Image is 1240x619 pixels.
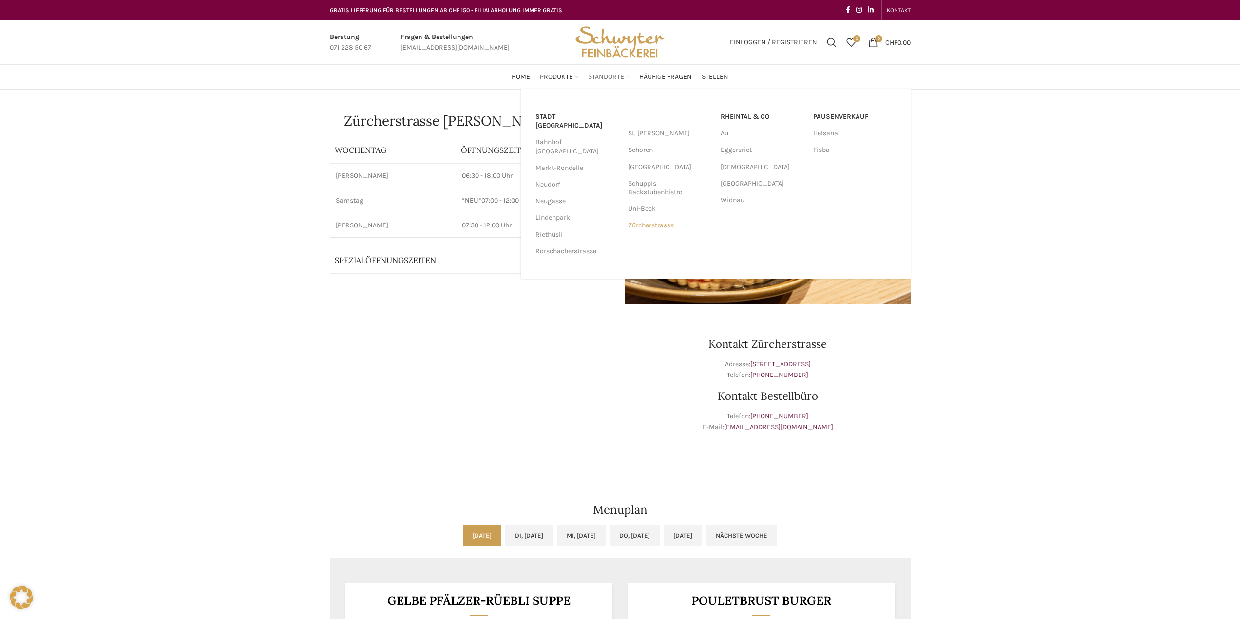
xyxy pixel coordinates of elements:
a: Riethüsli [535,226,618,243]
a: Site logo [572,38,668,46]
h3: Kontakt Zürcherstrasse [625,338,911,349]
a: [PHONE_NUMBER] [750,371,808,379]
a: Do, [DATE] [610,525,660,546]
a: Stellen [702,67,728,87]
span: Standorte [588,73,624,82]
span: Stellen [702,73,728,82]
a: [DEMOGRAPHIC_DATA] [721,159,803,175]
a: Rorschacherstrasse [535,243,618,260]
h3: Kontakt Bestellbüro [625,391,911,401]
a: Nächste Woche [706,525,777,546]
a: Helsana [813,125,896,142]
span: Home [512,73,530,82]
a: Facebook social link [843,3,853,17]
h3: Pouletbrust Burger [640,595,883,607]
a: Produkte [540,67,578,87]
a: Home [512,67,530,87]
a: 0 CHF0.00 [863,33,916,52]
div: Meine Wunschliste [841,33,861,52]
img: Bäckerei Schwyter [572,20,668,64]
a: Schoren [628,142,711,158]
span: 0 [853,35,860,42]
p: Wochentag [335,145,452,155]
a: Häufige Fragen [639,67,692,87]
span: KONTAKT [887,7,911,14]
h1: Zürcherstrasse [PERSON_NAME] & Café [330,114,615,128]
span: CHF [885,38,897,46]
p: 07:30 - 12:00 Uhr [462,221,609,230]
p: 06:30 - 18:00 Uhr [462,171,609,181]
div: Secondary navigation [882,0,916,20]
a: [EMAIL_ADDRESS][DOMAIN_NAME] [724,423,833,431]
p: Samstag [336,196,451,206]
a: RHEINTAL & CO [721,109,803,125]
a: Einloggen / Registrieren [725,33,822,52]
a: Standorte [588,67,630,87]
p: 07:00 - 12:00 Uhr [462,196,609,206]
a: [STREET_ADDRESS] [750,360,811,368]
a: Instagram social link [853,3,865,17]
a: Schuppis Backstubenbistro [628,175,711,201]
a: [GEOGRAPHIC_DATA] [721,175,803,192]
a: Linkedin social link [865,3,877,17]
a: 0 [841,33,861,52]
a: Zürcherstrasse [628,217,711,234]
p: Telefon: E-Mail: [625,411,911,433]
span: Einloggen / Registrieren [730,39,817,46]
bdi: 0.00 [885,38,911,46]
a: Neudorf [535,176,618,193]
a: Bahnhof [GEOGRAPHIC_DATA] [535,134,618,159]
a: Au [721,125,803,142]
a: Widnau [721,192,803,208]
h3: Gelbe Pfälzer-Rüebli Suppe [357,595,600,607]
p: Spezialöffnungszeiten [335,255,583,265]
a: Infobox link [401,32,510,54]
a: [DATE] [664,525,702,546]
p: ÖFFNUNGSZEITEN [461,145,610,155]
a: Uni-Beck [628,201,711,217]
a: Suchen [822,33,841,52]
a: Neugasse [535,193,618,209]
p: [PERSON_NAME] [336,171,451,181]
span: GRATIS LIEFERUNG FÜR BESTELLUNGEN AB CHF 150 - FILIALABHOLUNG IMMER GRATIS [330,7,562,14]
a: Fisba [813,142,896,158]
a: Pausenverkauf [813,109,896,125]
a: Lindenpark [535,209,618,226]
iframe: schwyter zürcherstrasse 33 [330,314,615,460]
div: Main navigation [325,67,916,87]
a: St. [PERSON_NAME] [628,125,711,142]
span: Häufige Fragen [639,73,692,82]
a: [DATE] [463,525,501,546]
a: Markt-Rondelle [535,160,618,176]
a: Stadt [GEOGRAPHIC_DATA] [535,109,618,134]
h2: Menuplan [330,504,911,516]
p: [PERSON_NAME] [336,221,451,230]
p: Adresse: Telefon: [625,359,911,381]
a: Mi, [DATE] [557,525,606,546]
span: 0 [875,35,882,42]
a: [GEOGRAPHIC_DATA] [628,159,711,175]
a: Di, [DATE] [505,525,553,546]
a: KONTAKT [887,0,911,20]
span: Produkte [540,73,573,82]
a: Infobox link [330,32,371,54]
a: [PHONE_NUMBER] [750,412,808,420]
a: Eggersriet [721,142,803,158]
